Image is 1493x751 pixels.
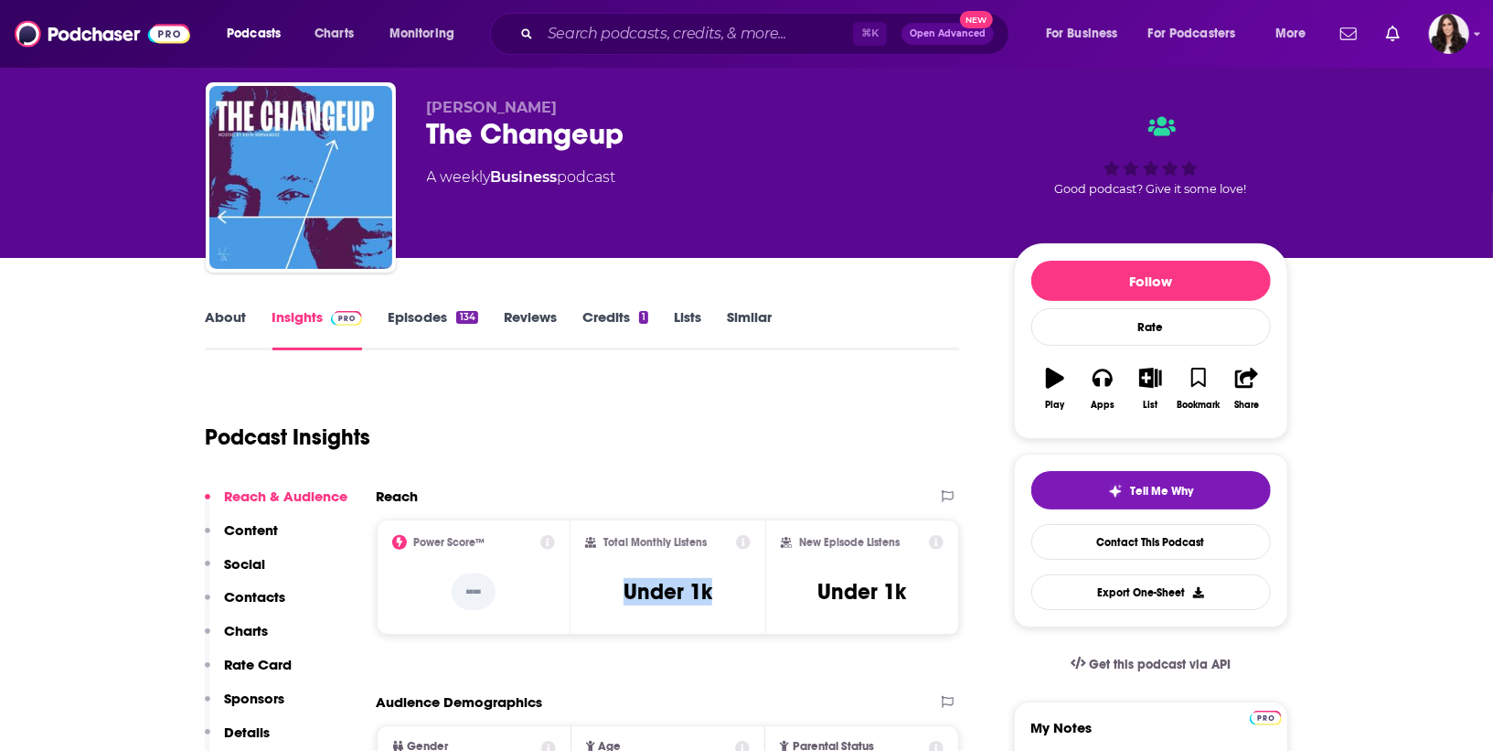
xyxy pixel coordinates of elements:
a: Pro website [1250,708,1282,725]
h3: Under 1k [818,578,907,606]
input: Search podcasts, credits, & more... [540,19,853,48]
button: open menu [1033,19,1141,48]
span: Get this podcast via API [1089,657,1231,672]
button: Follow [1031,261,1271,301]
button: open menu [214,19,304,48]
h1: Podcast Insights [206,424,371,451]
button: Bookmark [1175,356,1222,422]
button: tell me why sparkleTell Me Why [1031,471,1271,510]
span: Monitoring [389,21,454,47]
span: For Podcasters [1148,21,1236,47]
span: Open Advanced [910,29,986,38]
span: Tell Me Why [1130,484,1193,499]
h3: Under 1k [624,578,712,606]
button: Contacts [205,588,286,622]
p: Social [225,555,266,573]
span: Podcasts [227,21,281,47]
div: 134 [456,311,477,324]
button: Apps [1079,356,1126,422]
div: Good podcast? Give it some love! [1014,99,1288,212]
h2: Audience Demographics [377,693,543,711]
a: Show notifications dropdown [1379,18,1407,49]
button: Share [1222,356,1270,422]
button: open menu [1136,19,1263,48]
a: InsightsPodchaser Pro [272,308,363,350]
a: Reviews [504,308,557,350]
img: User Profile [1429,14,1469,54]
p: Rate Card [225,656,293,673]
div: Share [1234,400,1259,411]
button: List [1126,356,1174,422]
a: Show notifications dropdown [1333,18,1364,49]
span: [PERSON_NAME] [427,99,558,116]
button: Sponsors [205,690,285,724]
button: Charts [205,622,269,656]
span: Good podcast? Give it some love! [1055,182,1247,196]
a: Contact This Podcast [1031,524,1271,560]
p: Content [225,521,279,539]
div: A weekly podcast [427,166,616,188]
button: Play [1031,356,1079,422]
img: Podchaser Pro [331,311,363,326]
h2: Reach [377,488,419,505]
img: Podchaser Pro [1250,711,1282,725]
a: Credits1 [582,308,648,350]
p: Reach & Audience [225,488,348,505]
img: tell me why sparkle [1108,484,1123,499]
button: open menu [1263,19,1329,48]
div: Play [1045,400,1064,411]
button: Social [205,555,266,589]
button: Content [205,521,279,555]
label: My Notes [1031,719,1271,751]
a: Charts [303,19,365,48]
a: About [206,308,247,350]
p: Details [225,724,271,741]
div: Search podcasts, credits, & more... [507,13,1027,55]
h2: New Episode Listens [799,536,900,549]
span: Charts [315,21,354,47]
img: Podchaser - Follow, Share and Rate Podcasts [15,16,190,51]
div: List [1144,400,1158,411]
div: Apps [1091,400,1114,411]
a: Episodes134 [388,308,477,350]
a: Get this podcast via API [1056,642,1246,687]
button: Export One-Sheet [1031,574,1271,610]
button: open menu [377,19,478,48]
button: Open AdvancedNew [901,23,994,45]
a: Lists [674,308,701,350]
span: New [960,11,993,28]
span: Logged in as RebeccaShapiro [1429,14,1469,54]
button: Reach & Audience [205,488,348,521]
span: For Business [1046,21,1118,47]
p: Sponsors [225,690,285,707]
span: ⌘ K [853,22,887,46]
h2: Power Score™ [414,536,485,549]
p: -- [452,574,496,610]
h2: Total Monthly Listens [603,536,707,549]
div: 1 [639,311,648,324]
span: More [1275,21,1306,47]
a: Similar [727,308,772,350]
img: The Changeup [209,86,392,269]
div: Bookmark [1177,400,1220,411]
p: Charts [225,622,269,639]
button: Rate Card [205,656,293,690]
p: Contacts [225,588,286,606]
button: Show profile menu [1429,14,1469,54]
a: Business [491,168,558,186]
div: Rate [1031,308,1271,346]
